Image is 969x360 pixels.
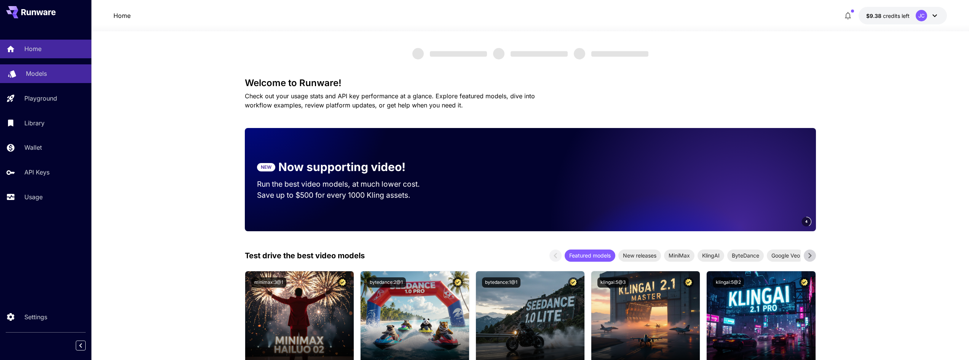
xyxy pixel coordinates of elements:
[367,277,406,288] button: bytedance:2@1
[799,277,809,288] button: Certified Model – Vetted for best performance and includes a commercial license.
[698,250,724,262] div: KlingAI
[24,94,57,103] p: Playground
[113,11,131,20] a: Home
[278,158,405,176] p: Now supporting video!
[76,341,86,350] button: Collapse sidebar
[866,12,910,20] div: $9.37862
[261,164,271,171] p: NEW
[698,251,724,259] span: KlingAI
[565,251,615,259] span: Featured models
[664,250,694,262] div: MiniMax
[618,250,661,262] div: New releases
[805,219,808,224] span: 4
[568,277,578,288] button: Certified Model – Vetted for best performance and includes a commercial license.
[245,92,535,109] span: Check out your usage stats and API key performance at a glance. Explore featured models, dive int...
[26,69,47,78] p: Models
[24,118,45,128] p: Library
[113,11,131,20] nav: breadcrumb
[24,168,49,177] p: API Keys
[859,7,947,24] button: $9.37862JC
[683,277,694,288] button: Certified Model – Vetted for best performance and includes a commercial license.
[245,78,816,88] h3: Welcome to Runware!
[24,44,42,53] p: Home
[664,251,694,259] span: MiniMax
[24,143,42,152] p: Wallet
[727,251,764,259] span: ByteDance
[257,190,434,201] p: Save up to $500 for every 1000 Kling assets.
[713,277,744,288] button: klingai:5@2
[916,10,927,21] div: JC
[24,312,47,322] p: Settings
[245,250,365,261] p: Test drive the best video models
[618,251,661,259] span: New releases
[337,277,348,288] button: Certified Model – Vetted for best performance and includes a commercial license.
[257,179,434,190] p: Run the best video models, at much lower cost.
[767,251,805,259] span: Google Veo
[482,277,520,288] button: bytedance:1@1
[866,13,883,19] span: $9.38
[251,277,286,288] button: minimax:3@1
[883,13,910,19] span: credits left
[597,277,629,288] button: klingai:5@3
[81,339,91,352] div: Collapse sidebar
[767,250,805,262] div: Google Veo
[24,192,43,202] p: Usage
[727,250,764,262] div: ByteDance
[453,277,463,288] button: Certified Model – Vetted for best performance and includes a commercial license.
[565,250,615,262] div: Featured models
